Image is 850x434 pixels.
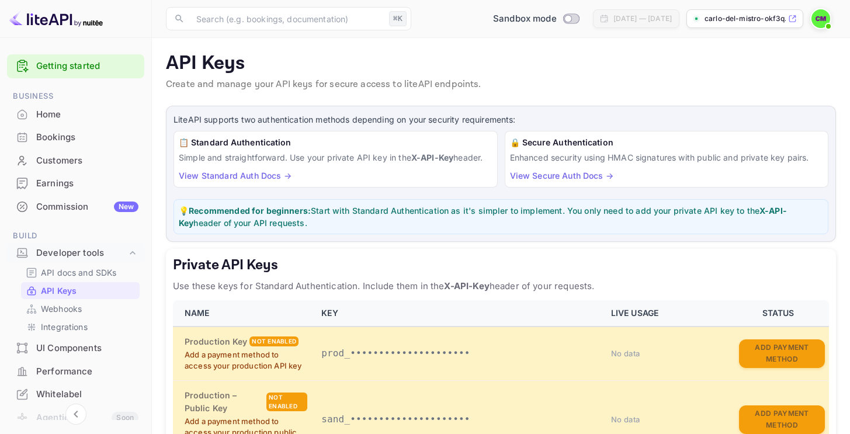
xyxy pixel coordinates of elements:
[705,13,786,24] p: carlo-del-mistro-okf3q...
[65,404,86,425] button: Collapse navigation
[7,196,144,218] div: CommissionNew
[179,171,292,180] a: View Standard Auth Docs →
[26,284,135,297] a: API Keys
[7,360,144,383] div: Performance
[26,303,135,315] a: Webhooks
[7,196,144,217] a: CommissionNew
[7,337,144,359] a: UI Components
[26,266,135,279] a: API docs and SDKs
[7,383,144,406] div: Whitelabel
[411,152,453,162] strong: X-API-Key
[189,7,384,30] input: Search (e.g. bookings, documentation)
[185,389,264,415] h6: Production – Public Key
[41,303,82,315] p: Webhooks
[189,206,311,216] strong: Recommended for beginners:
[36,131,138,144] div: Bookings
[732,300,829,327] th: STATUS
[36,365,138,379] div: Performance
[510,171,613,180] a: View Secure Auth Docs →
[613,13,672,24] div: [DATE] — [DATE]
[7,150,144,171] a: Customers
[7,360,144,382] a: Performance
[166,52,836,75] p: API Keys
[7,90,144,103] span: Business
[41,321,88,333] p: Integrations
[36,154,138,168] div: Customers
[36,108,138,121] div: Home
[321,346,597,360] p: prod_•••••••••••••••••••••
[41,266,117,279] p: API docs and SDKs
[173,256,829,275] h5: Private API Keys
[36,342,138,355] div: UI Components
[321,412,597,426] p: sand_•••••••••••••••••••••
[7,103,144,125] a: Home
[7,150,144,172] div: Customers
[7,337,144,360] div: UI Components
[7,230,144,242] span: Build
[36,246,127,260] div: Developer tools
[21,318,140,335] div: Integrations
[739,414,825,423] a: Add Payment Method
[9,9,103,28] img: LiteAPI logo
[21,264,140,281] div: API docs and SDKs
[36,177,138,190] div: Earnings
[389,11,407,26] div: ⌘K
[266,393,307,411] div: Not enabled
[36,388,138,401] div: Whitelabel
[114,202,138,212] div: New
[739,348,825,357] a: Add Payment Method
[21,282,140,299] div: API Keys
[604,300,732,327] th: LIVE USAGE
[739,405,825,434] button: Add Payment Method
[493,12,557,26] span: Sandbox mode
[36,200,138,214] div: Commission
[179,204,823,229] p: 💡 Start with Standard Authentication as it's simpler to implement. You only need to add your priv...
[611,349,640,358] span: No data
[36,60,138,73] a: Getting started
[510,151,824,164] p: Enhanced security using HMAC signatures with public and private key pairs.
[7,383,144,405] a: Whitelabel
[611,415,640,424] span: No data
[179,206,787,228] strong: X-API-Key
[173,300,314,327] th: NAME
[185,335,247,348] h6: Production Key
[41,284,77,297] p: API Keys
[173,279,829,293] p: Use these keys for Standard Authentication. Include them in the header of your requests.
[7,172,144,195] div: Earnings
[7,103,144,126] div: Home
[510,136,824,149] h6: 🔒 Secure Authentication
[174,113,828,126] p: LiteAPI supports two authentication methods depending on your security requirements:
[21,300,140,317] div: Webhooks
[185,349,307,372] p: Add a payment method to access your production API key
[166,78,836,92] p: Create and manage your API keys for secure access to liteAPI endpoints.
[739,339,825,368] button: Add Payment Method
[26,321,135,333] a: Integrations
[7,54,144,78] div: Getting started
[7,172,144,194] a: Earnings
[7,126,144,149] div: Bookings
[179,136,492,149] h6: 📋 Standard Authentication
[179,151,492,164] p: Simple and straightforward. Use your private API key in the header.
[314,300,604,327] th: KEY
[7,126,144,148] a: Bookings
[811,9,830,28] img: Carlo Del Mistro
[488,12,584,26] div: Switch to Production mode
[249,336,299,346] div: Not enabled
[444,280,489,291] strong: X-API-Key
[7,243,144,263] div: Developer tools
